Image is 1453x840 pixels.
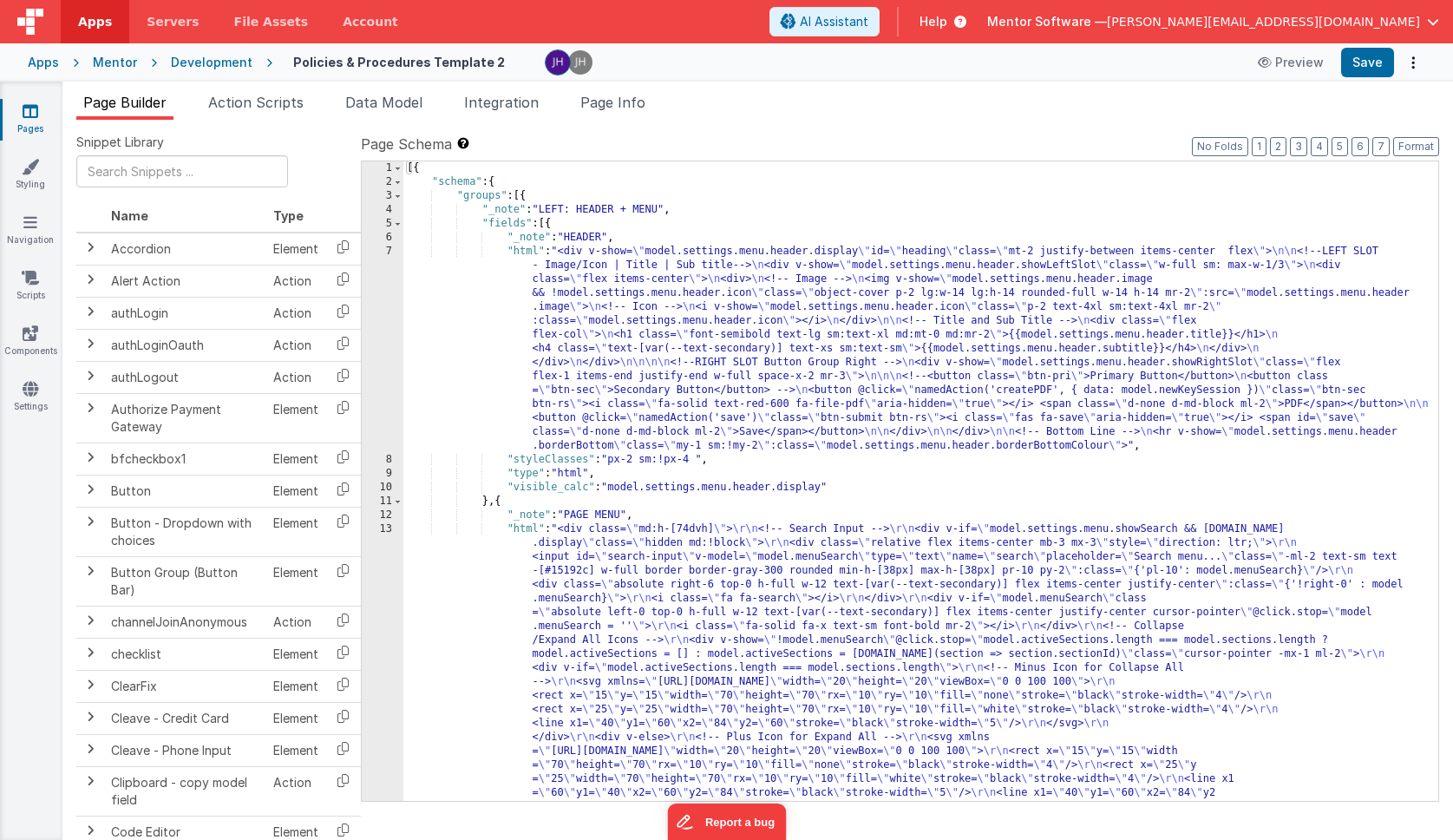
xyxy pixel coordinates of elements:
[546,50,570,75] img: c2badad8aad3a9dfc60afe8632b41ba8
[104,475,266,507] td: Button
[580,94,645,111] span: Page Info
[83,94,167,111] span: Page Builder
[1290,137,1307,156] button: 3
[104,606,266,638] td: channelJoinAnonymous
[1401,50,1425,75] button: Options
[208,94,304,111] span: Action Scripts
[266,507,325,556] td: Element
[76,155,288,187] input: Search Snippets ...
[111,208,148,223] span: Name
[361,134,452,154] span: Page Schema
[266,606,325,638] td: Action
[104,702,266,734] td: Cleave - Credit Card
[362,217,403,231] div: 5
[266,265,325,297] td: Action
[362,453,403,467] div: 8
[76,134,164,151] span: Snippet Library
[266,670,325,702] td: Element
[266,329,325,361] td: Action
[1270,137,1286,156] button: 2
[1341,48,1394,77] button: Save
[362,245,403,453] div: 7
[266,766,325,816] td: Action
[104,507,266,556] td: Button - Dropdown with choices
[266,443,325,475] td: Element
[266,702,325,734] td: Element
[104,670,266,702] td: ClearFix
[266,361,325,393] td: Action
[234,13,309,30] span: File Assets
[1107,13,1420,30] span: [PERSON_NAME][EMAIL_ADDRESS][DOMAIN_NAME]
[104,393,266,443] td: Authorize Payment Gateway
[362,481,403,495] div: 10
[266,233,325,266] td: Element
[147,13,199,30] span: Servers
[464,94,539,111] span: Integration
[568,50,592,75] img: c2badad8aad3a9dfc60afe8632b41ba8
[93,54,137,71] div: Mentor
[104,233,266,266] td: Accordion
[920,13,947,30] span: Help
[1393,137,1439,156] button: Format
[28,54,59,71] div: Apps
[1352,137,1369,156] button: 6
[362,509,403,522] div: 12
[104,443,266,475] td: bfcheckbox1
[104,361,266,393] td: authLogout
[104,297,266,329] td: authLogin
[266,556,325,606] td: Element
[293,56,505,69] h4: Policies & Procedures Template 2
[1332,137,1348,156] button: 5
[266,638,325,670] td: Element
[266,475,325,507] td: Element
[266,734,325,766] td: Element
[667,804,786,840] iframe: Marker.io feedback button
[104,265,266,297] td: Alert Action
[362,175,403,189] div: 2
[362,231,403,245] div: 6
[266,393,325,443] td: Element
[104,734,266,766] td: Cleave - Phone Input
[1252,137,1266,156] button: 1
[362,203,403,217] div: 4
[769,7,880,36] button: AI Assistant
[104,329,266,361] td: authLoginOauth
[987,13,1107,30] span: Mentor Software —
[987,13,1439,30] button: Mentor Software — [PERSON_NAME][EMAIL_ADDRESS][DOMAIN_NAME]
[104,766,266,816] td: Clipboard - copy model field
[800,13,868,30] span: AI Assistant
[78,13,112,30] span: Apps
[266,297,325,329] td: Action
[273,208,304,223] span: Type
[1192,137,1248,156] button: No Folds
[345,94,422,111] span: Data Model
[362,161,403,175] div: 1
[362,495,403,509] div: 11
[104,638,266,670] td: checklist
[1247,49,1334,76] button: Preview
[104,556,266,606] td: Button Group (Button Bar)
[1311,137,1328,156] button: 4
[171,54,252,71] div: Development
[362,189,403,203] div: 3
[362,467,403,481] div: 9
[1372,137,1390,156] button: 7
